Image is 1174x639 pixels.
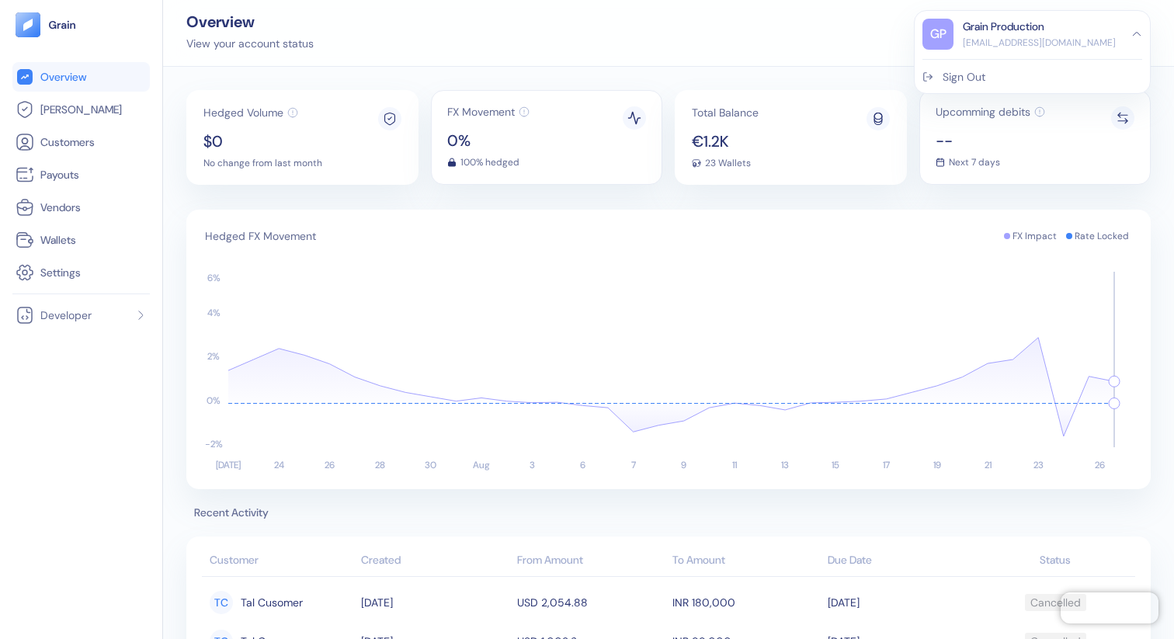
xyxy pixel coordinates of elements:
[186,14,314,30] div: Overview
[580,459,585,471] text: 6
[203,107,283,118] span: Hedged Volume
[40,307,92,323] span: Developer
[40,200,81,215] span: Vendors
[16,68,147,86] a: Overview
[203,158,322,168] span: No change from last month
[824,583,979,622] td: [DATE]
[984,552,1127,568] div: Status
[16,263,147,282] a: Settings
[513,583,669,622] td: USD 2,054.88
[40,102,122,117] span: [PERSON_NAME]
[832,459,839,471] text: 15
[781,459,789,471] text: 13
[936,106,1030,117] span: Upcomming debits
[207,394,221,407] text: 0 %
[16,12,40,37] img: logo-tablet-V2.svg
[669,583,824,622] td: INR 180,000
[883,459,890,471] text: 17
[357,583,512,622] td: [DATE]
[40,167,79,182] span: Payouts
[963,19,1044,35] div: Grain Production
[1033,459,1044,471] text: 23
[216,459,241,471] text: [DATE]
[631,459,636,471] text: 7
[1061,592,1158,623] iframe: Chatra live chat
[692,107,759,118] span: Total Balance
[16,133,147,151] a: Customers
[205,438,223,450] text: -2 %
[40,69,86,85] span: Overview
[425,459,436,471] text: 30
[473,459,490,471] text: Aug
[447,106,515,117] span: FX Movement
[48,19,77,30] img: logo
[375,459,385,471] text: 28
[1095,459,1105,471] text: 26
[274,459,284,471] text: 24
[325,459,335,471] text: 26
[207,350,220,363] text: 2 %
[949,158,1000,167] span: Next 7 days
[202,546,357,577] th: Customer
[16,100,147,119] a: [PERSON_NAME]
[692,134,759,149] span: €1.2K
[241,589,303,616] span: Tal Cusomer
[705,158,751,168] span: 23 Wallets
[985,459,992,471] text: 21
[681,459,686,471] text: 9
[205,228,316,244] span: Hedged FX Movement
[186,505,1151,521] span: Recent Activity
[447,133,530,148] span: 0%
[16,198,147,217] a: Vendors
[186,36,314,52] div: View your account status
[824,546,979,577] th: Due Date
[1075,230,1129,242] span: Rate Locked
[40,232,76,248] span: Wallets
[513,546,669,577] th: From Amount
[922,19,953,50] div: GP
[732,459,737,471] text: 11
[1012,230,1057,242] span: FX Impact
[203,134,322,149] span: $0
[207,307,221,319] text: 4 %
[530,459,535,471] text: 3
[943,69,985,85] div: Sign Out
[40,265,81,280] span: Settings
[207,272,221,284] text: 6 %
[933,459,941,471] text: 19
[963,36,1116,50] div: [EMAIL_ADDRESS][DOMAIN_NAME]
[460,158,519,167] span: 100% hedged
[357,546,512,577] th: Created
[210,591,233,614] div: TC
[936,133,1045,148] span: --
[16,231,147,249] a: Wallets
[1030,589,1081,616] div: Cancelled
[40,134,95,150] span: Customers
[669,546,824,577] th: To Amount
[16,165,147,184] a: Payouts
